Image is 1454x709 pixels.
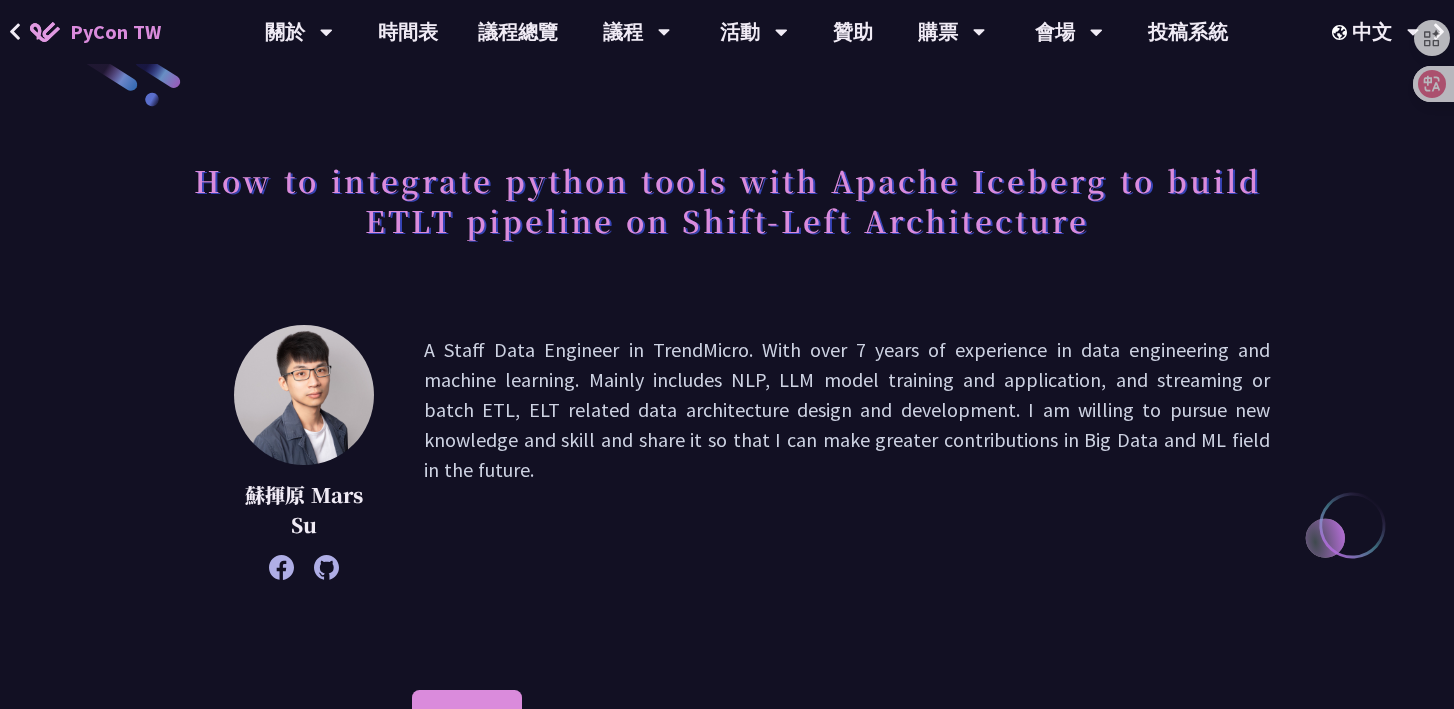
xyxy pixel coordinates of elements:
[70,17,161,47] span: PyCon TW
[1332,25,1352,40] img: Locale Icon
[10,7,181,57] a: PyCon TW
[234,480,374,540] p: 蘇揮原 Mars Su
[30,22,60,42] img: Home icon of PyCon TW 2025
[234,325,374,465] img: 蘇揮原 Mars Su
[184,150,1270,250] h1: How to integrate python tools with Apache Iceberg to build ETLT pipeline on Shift-Left Architecture
[424,335,1270,570] p: A Staff Data Engineer in TrendMicro. With over 7 years of experience in data engineering and mach...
